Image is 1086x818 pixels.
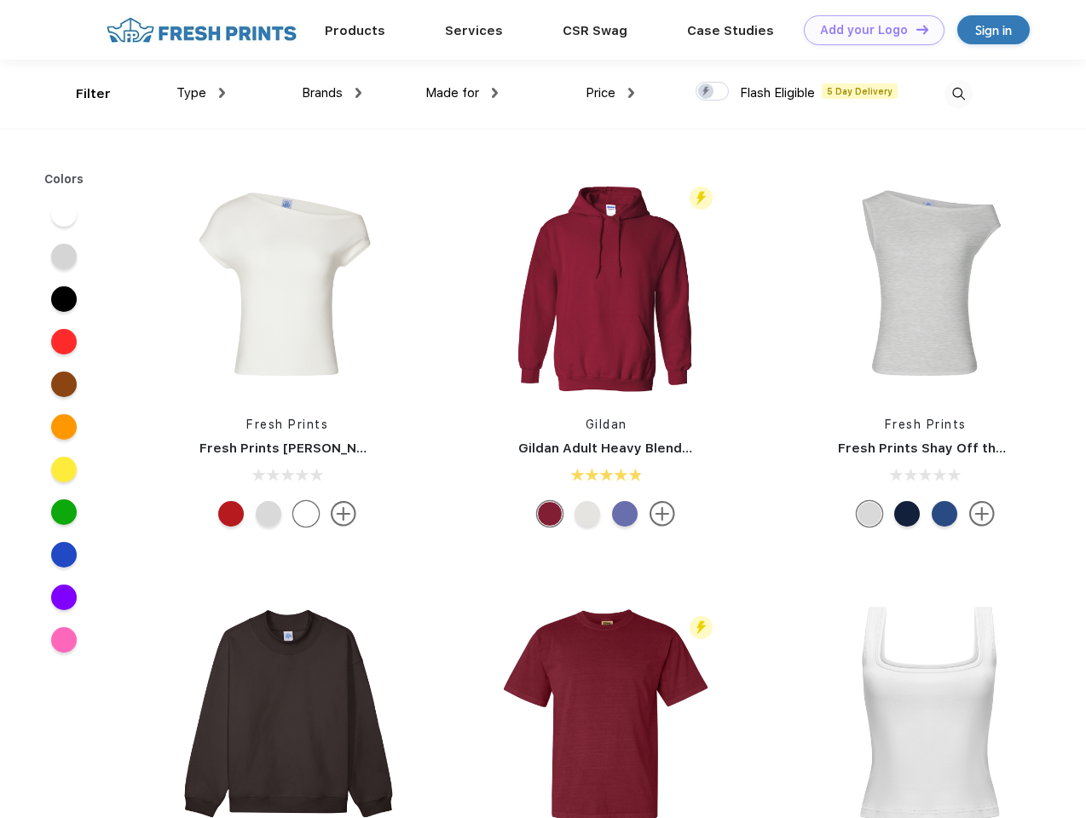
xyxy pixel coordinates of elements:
span: Made for [425,85,479,101]
div: Crimson [218,501,244,527]
div: Ash Grey [857,501,882,527]
img: func=resize&h=266 [493,172,719,399]
div: Filter [76,84,111,104]
div: Navy [894,501,920,527]
a: Fresh Prints [246,418,328,431]
img: flash_active_toggle.svg [690,187,713,210]
span: Flash Eligible [740,85,815,101]
div: Add your Logo [820,23,908,37]
img: flash_active_toggle.svg [690,616,713,639]
a: Gildan [586,418,627,431]
img: dropdown.png [355,88,361,98]
img: DT [916,25,928,34]
a: CSR Swag [563,23,627,38]
a: Sign in [957,15,1030,44]
img: more.svg [331,501,356,527]
div: Colors [32,170,97,188]
span: Type [176,85,206,101]
div: Violet [612,501,638,527]
img: func=resize&h=266 [174,172,401,399]
img: dropdown.png [219,88,225,98]
span: Brands [302,85,343,101]
a: Products [325,23,385,38]
img: more.svg [650,501,675,527]
div: Ash Grey [256,501,281,527]
img: dropdown.png [628,88,634,98]
img: dropdown.png [492,88,498,98]
img: func=resize&h=266 [812,172,1039,399]
a: Services [445,23,503,38]
div: Ash [575,501,600,527]
span: Price [586,85,615,101]
span: 5 Day Delivery [822,84,898,99]
img: more.svg [969,501,995,527]
img: desktop_search.svg [944,80,973,108]
a: Gildan Adult Heavy Blend 8 Oz. 50/50 Hooded Sweatshirt [518,441,891,456]
div: True Blue [932,501,957,527]
img: fo%20logo%202.webp [101,15,302,45]
div: Cardinal Red [537,501,563,527]
div: White [293,501,319,527]
a: Fresh Prints [885,418,967,431]
div: Sign in [975,20,1012,40]
a: Fresh Prints [PERSON_NAME] Off the Shoulder Top [199,441,531,456]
